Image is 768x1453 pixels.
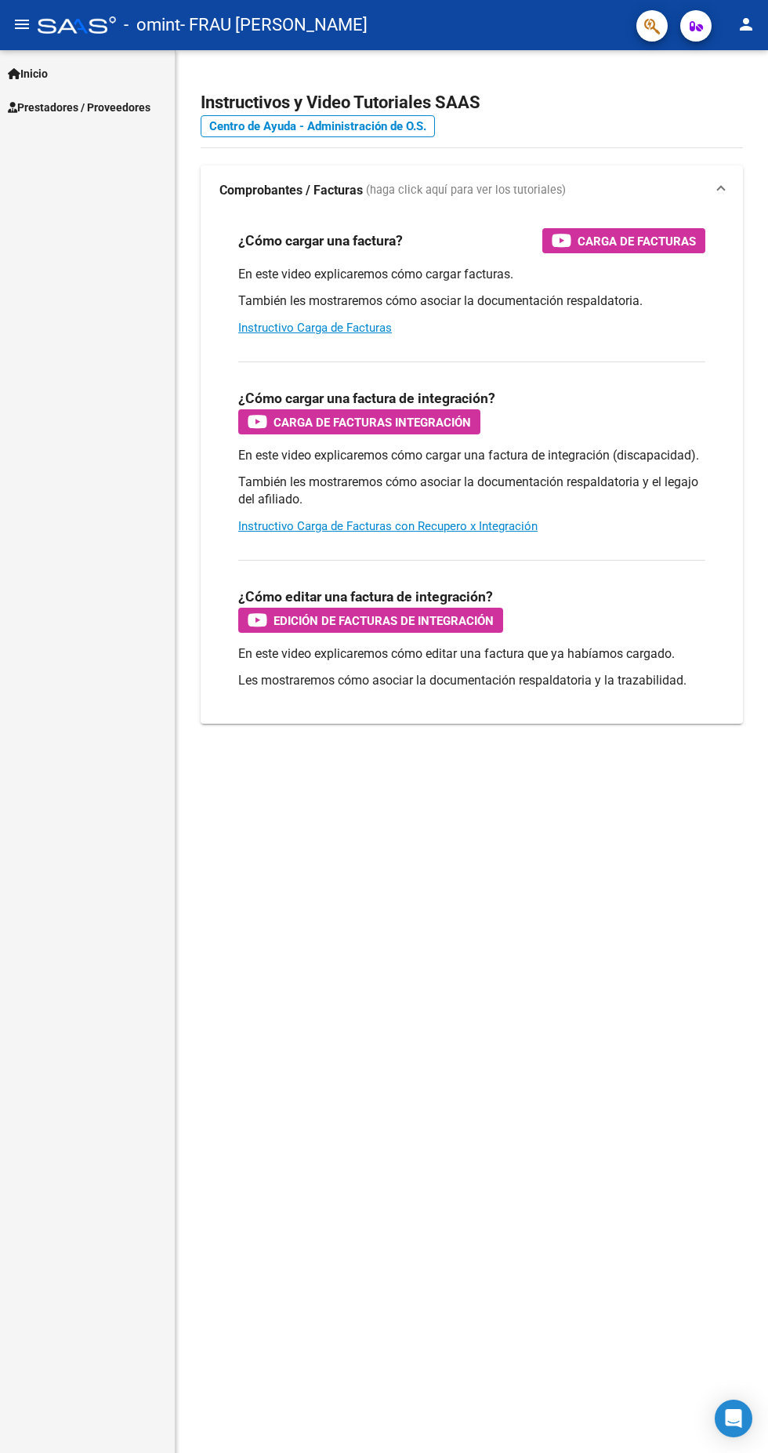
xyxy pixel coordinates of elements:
button: Edición de Facturas de integración [238,608,503,633]
p: En este video explicaremos cómo cargar una factura de integración (discapacidad). [238,447,705,464]
span: Inicio [8,65,48,82]
mat-icon: menu [13,15,31,34]
span: (haga click aquí para ver los tutoriales) [366,182,566,199]
p: También les mostraremos cómo asociar la documentación respaldatoria y el legajo del afiliado. [238,474,705,508]
h2: Instructivos y Video Tutoriales SAAS [201,88,743,118]
p: En este video explicaremos cómo editar una factura que ya habíamos cargado. [238,645,705,663]
h3: ¿Cómo cargar una factura? [238,230,403,252]
a: Instructivo Carga de Facturas [238,321,392,335]
strong: Comprobantes / Facturas [219,182,363,199]
span: Carga de Facturas Integración [274,412,471,432]
mat-expansion-panel-header: Comprobantes / Facturas (haga click aquí para ver los tutoriales) [201,165,743,216]
p: También les mostraremos cómo asociar la documentación respaldatoria. [238,292,705,310]
span: - omint [124,8,180,42]
a: Instructivo Carga de Facturas con Recupero x Integración [238,519,538,533]
p: En este video explicaremos cómo cargar facturas. [238,266,705,283]
span: - FRAU [PERSON_NAME] [180,8,368,42]
button: Carga de Facturas Integración [238,409,480,434]
a: Centro de Ayuda - Administración de O.S. [201,115,435,137]
p: Les mostraremos cómo asociar la documentación respaldatoria y la trazabilidad. [238,672,705,689]
button: Carga de Facturas [542,228,705,253]
span: Prestadores / Proveedores [8,99,150,116]
mat-icon: person [737,15,755,34]
div: Open Intercom Messenger [715,1400,752,1437]
div: Comprobantes / Facturas (haga click aquí para ver los tutoriales) [201,216,743,724]
h3: ¿Cómo cargar una factura de integración? [238,387,495,409]
span: Carga de Facturas [578,231,696,251]
span: Edición de Facturas de integración [274,611,494,630]
h3: ¿Cómo editar una factura de integración? [238,586,493,608]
